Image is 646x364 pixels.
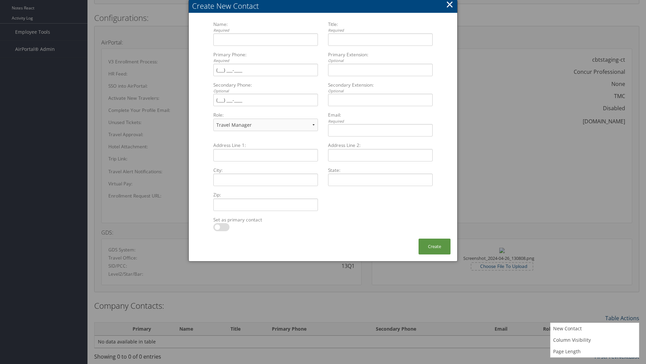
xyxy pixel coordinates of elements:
[328,58,433,64] div: Optional
[213,174,318,186] input: City:
[328,174,433,186] input: State:
[419,239,451,254] button: Create
[328,149,433,161] input: Address Line 2:
[213,88,318,94] div: Optional
[211,21,321,33] label: Name:
[325,21,435,33] label: Title:
[328,124,433,136] input: Email:Required
[550,334,639,346] a: Column Visibility
[328,28,433,33] div: Required
[325,51,435,64] label: Primary Extension:
[211,142,321,149] label: Address Line 1:
[213,64,318,76] input: Primary Phone:Required
[211,216,321,223] label: Set as primary contact
[325,167,435,174] label: State:
[213,119,318,131] select: Role:
[550,323,639,334] a: New Contact
[328,119,433,124] div: Required
[328,64,433,76] input: Primary Extension:Optional
[328,33,433,46] input: Title:Required
[213,33,318,46] input: Name:Required
[211,51,321,64] label: Primary Phone:
[328,88,433,94] div: Optional
[192,1,457,11] div: Create New Contact
[328,94,433,106] input: Secondary Extension:Optional
[211,82,321,94] label: Secondary Phone:
[213,94,318,106] input: Secondary Phone:Optional
[213,149,318,161] input: Address Line 1:
[325,82,435,94] label: Secondary Extension:
[213,28,318,33] div: Required
[213,58,318,64] div: Required
[325,112,435,124] label: Email:
[325,142,435,149] label: Address Line 2:
[211,191,321,198] label: Zip:
[213,199,318,211] input: Zip:
[211,112,321,118] label: Role:
[550,346,639,357] a: Page Length
[211,167,321,174] label: City:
